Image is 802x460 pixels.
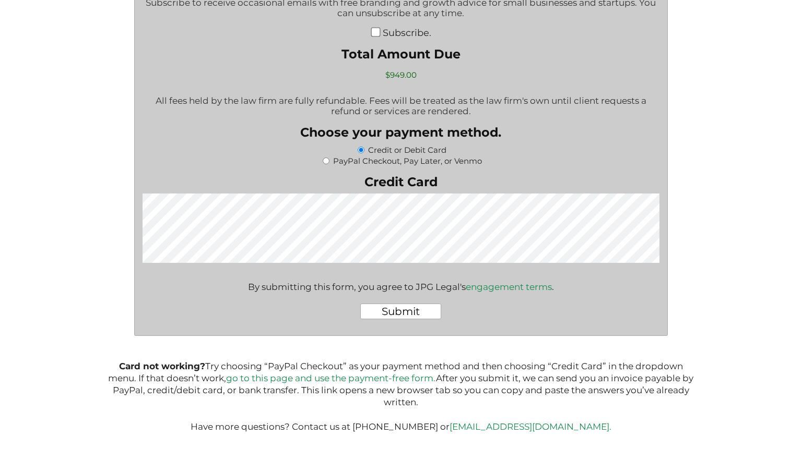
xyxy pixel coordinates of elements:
div: By submitting this form, you agree to JPG Legal's . [248,271,554,292]
p: All fees held by the law firm are fully refundable. Fees will be treated as the law firm's own un... [143,95,660,116]
label: Total Amount Due [143,46,660,62]
label: PayPal Checkout, Pay Later, or Venmo [333,156,482,166]
a: engagement terms [466,282,552,292]
b: Card not working? [119,361,205,371]
label: Subscribe. [383,27,431,38]
legend: Choose your payment method. [300,125,501,140]
input: Submit [360,304,441,319]
label: Credit or Debit Card [368,145,446,155]
p: Try choosing “PayPal Checkout” as your payment method and then choosing “Credit Card” in the drop... [104,360,698,433]
label: Credit Card [143,174,660,189]
a: go to this page and use the payment-free form. [226,373,436,383]
a: [EMAIL_ADDRESS][DOMAIN_NAME]. [450,421,611,432]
